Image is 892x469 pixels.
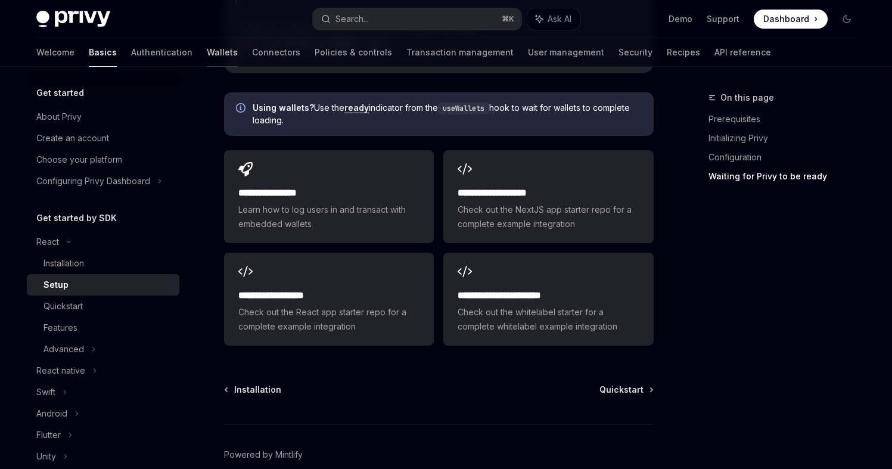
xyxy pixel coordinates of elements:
a: Choose your platform [27,149,179,170]
div: Setup [43,278,69,292]
div: Advanced [43,342,84,356]
span: On this page [720,91,774,105]
a: API reference [714,38,771,67]
div: React [36,235,59,249]
a: Quickstart [599,384,652,396]
button: Search...⌘K [313,8,521,30]
div: Quickstart [43,299,83,313]
a: Policies & controls [315,38,392,67]
a: Setup [27,274,179,296]
a: Prerequisites [708,110,866,129]
span: Use the indicator from the hook to wait for wallets to complete loading. [253,102,642,126]
a: **** **** **** ***Check out the React app starter repo for a complete example integration [224,253,434,346]
div: React native [36,364,85,378]
h5: Get started by SDK [36,211,117,225]
a: Transaction management [406,38,514,67]
div: Swift [36,385,55,399]
button: Ask AI [527,8,580,30]
a: User management [528,38,604,67]
span: Quickstart [599,384,644,396]
a: Dashboard [754,10,828,29]
a: Support [707,13,739,25]
a: Powered by Mintlify [224,449,303,461]
div: Installation [43,256,84,271]
a: **** **** **** **** ***Check out the whitelabel starter for a complete whitelabel example integra... [443,253,653,346]
a: Wallets [207,38,238,67]
a: Features [27,317,179,338]
div: Features [43,321,77,335]
button: Toggle dark mode [837,10,856,29]
img: dark logo [36,11,110,27]
strong: Using wallets? [253,103,314,113]
div: Create an account [36,131,109,145]
div: Choose your platform [36,153,122,167]
a: Authentication [131,38,192,67]
a: Basics [89,38,117,67]
span: Check out the whitelabel starter for a complete whitelabel example integration [458,305,639,334]
a: **** **** **** *Learn how to log users in and transact with embedded wallets [224,150,434,243]
span: Check out the NextJS app starter repo for a complete example integration [458,203,639,231]
a: Security [619,38,652,67]
span: Check out the React app starter repo for a complete example integration [238,305,419,334]
code: useWallets [438,103,489,114]
a: Recipes [667,38,700,67]
div: About Privy [36,110,82,124]
a: Quickstart [27,296,179,317]
a: ready [344,103,369,113]
a: About Privy [27,106,179,128]
a: Demo [669,13,692,25]
a: Initializing Privy [708,129,866,148]
div: Android [36,406,67,421]
div: Configuring Privy Dashboard [36,174,150,188]
a: Welcome [36,38,74,67]
div: Unity [36,449,56,464]
span: Installation [234,384,281,396]
span: Learn how to log users in and transact with embedded wallets [238,203,419,231]
a: Installation [27,253,179,274]
div: Flutter [36,428,61,442]
a: Create an account [27,128,179,149]
div: Search... [335,12,369,26]
span: ⌘ K [502,14,514,24]
a: Installation [225,384,281,396]
svg: Info [236,103,248,115]
span: Ask AI [548,13,571,25]
span: Dashboard [763,13,809,25]
a: **** **** **** ****Check out the NextJS app starter repo for a complete example integration [443,150,653,243]
h5: Get started [36,86,84,100]
a: Connectors [252,38,300,67]
a: Waiting for Privy to be ready [708,167,866,186]
a: Configuration [708,148,866,167]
